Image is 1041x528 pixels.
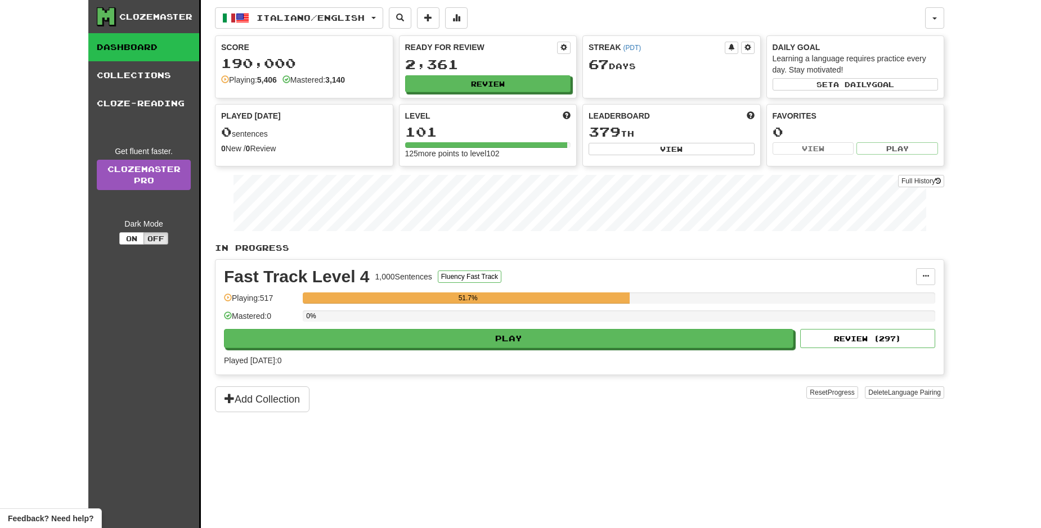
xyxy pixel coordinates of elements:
div: Mastered: 0 [224,310,297,329]
button: Add sentence to collection [417,7,439,29]
div: Playing: [221,74,277,85]
div: New / Review [221,143,387,154]
button: ResetProgress [806,386,858,399]
span: a daily [833,80,872,88]
div: 0 [773,125,939,139]
div: Dark Mode [97,218,191,229]
a: Collections [88,61,199,89]
div: th [589,125,755,139]
div: Score [221,42,387,53]
div: 1,000 Sentences [375,271,432,282]
span: Score more points to level up [563,110,571,121]
div: 101 [405,125,571,139]
button: Off [143,232,168,245]
button: More stats [445,7,468,29]
button: View [773,142,854,155]
button: Play [224,329,793,348]
span: Progress [828,389,855,396]
button: Review [405,75,571,92]
div: Day s [589,57,755,72]
span: Played [DATE] [221,110,281,121]
span: Leaderboard [589,110,650,121]
span: Open feedback widget [8,513,93,524]
strong: 5,406 [257,75,277,84]
button: Play [856,142,938,155]
button: Seta dailygoal [773,78,939,91]
span: Played [DATE]: 0 [224,356,281,365]
div: Daily Goal [773,42,939,53]
div: 51.7% [306,292,630,304]
button: On [119,232,144,245]
div: 190,000 [221,56,387,70]
div: Get fluent faster. [97,146,191,157]
div: Streak [589,42,725,53]
span: 379 [589,124,621,139]
div: Favorites [773,110,939,121]
span: Italiano / English [257,13,365,22]
span: 0 [221,124,232,139]
div: Playing: 517 [224,292,297,311]
button: Fluency Fast Track [438,270,501,283]
a: (PDT) [623,44,641,52]
button: View [589,143,755,155]
strong: 0 [221,144,226,153]
span: Level [405,110,430,121]
div: sentences [221,125,387,139]
span: This week in points, UTC [747,110,755,121]
a: Cloze-Reading [88,89,199,118]
p: In Progress [215,242,944,254]
button: Search sentences [389,7,411,29]
strong: 0 [246,144,250,153]
div: Mastered: [282,74,345,85]
a: Dashboard [88,33,199,61]
div: 125 more points to level 102 [405,148,571,159]
div: Fast Track Level 4 [224,268,370,285]
button: Italiano/English [215,7,383,29]
div: Clozemaster [119,11,192,22]
span: Language Pairing [888,389,941,396]
button: DeleteLanguage Pairing [865,386,944,399]
button: Full History [898,175,944,187]
div: 2,361 [405,57,571,71]
strong: 3,140 [325,75,345,84]
button: Review (297) [800,329,935,348]
span: 67 [589,56,609,72]
div: Learning a language requires practice every day. Stay motivated! [773,53,939,75]
a: ClozemasterPro [97,160,191,190]
div: Ready for Review [405,42,558,53]
button: Add Collection [215,386,309,412]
